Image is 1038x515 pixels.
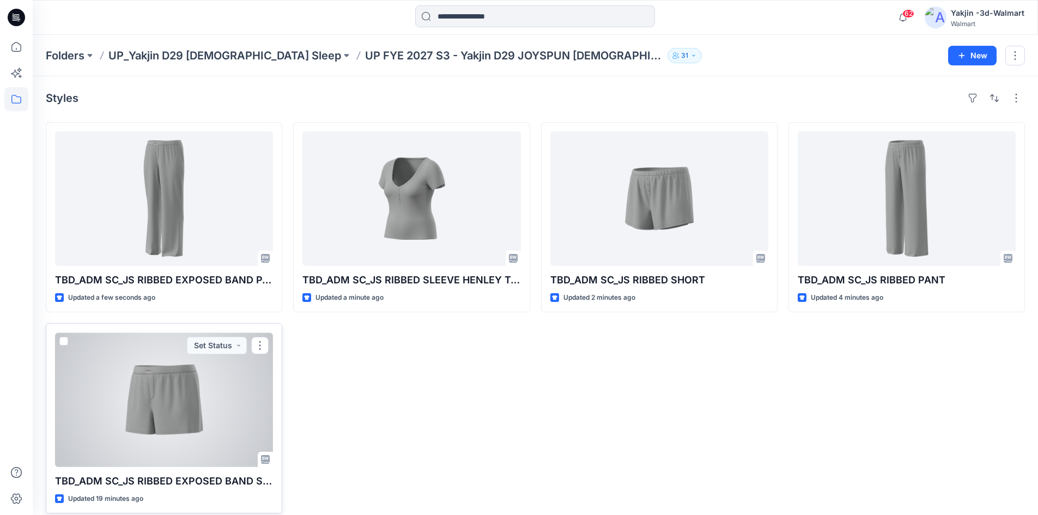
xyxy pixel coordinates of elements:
[55,332,273,467] a: TBD_ADM SC_JS RIBBED EXPOSED BAND SHORT
[550,131,768,266] a: TBD_ADM SC_JS RIBBED SHORT
[365,48,663,63] p: UP FYE 2027 S3 - Yakjin D29 JOYSPUN [DEMOGRAPHIC_DATA] Sleepwear
[55,272,273,288] p: TBD_ADM SC_JS RIBBED EXPOSED BAND PANT
[550,272,768,288] p: TBD_ADM SC_JS RIBBED SHORT
[302,272,520,288] p: TBD_ADM SC_JS RIBBED SLEEVE HENLEY TOP
[798,272,1016,288] p: TBD_ADM SC_JS RIBBED PANT
[798,131,1016,266] a: TBD_ADM SC_JS RIBBED PANT
[951,20,1024,28] div: Walmart
[302,131,520,266] a: TBD_ADM SC_JS RIBBED SLEEVE HENLEY TOP
[681,50,688,62] p: 31
[667,48,702,63] button: 31
[55,474,273,489] p: TBD_ADM SC_JS RIBBED EXPOSED BAND SHORT
[46,48,84,63] a: Folders
[563,292,635,304] p: Updated 2 minutes ago
[951,7,1024,20] div: Yakjin -3d-Walmart
[68,493,143,505] p: Updated 19 minutes ago
[811,292,883,304] p: Updated 4 minutes ago
[902,9,914,18] span: 62
[108,48,341,63] a: UP_Yakjin D29 [DEMOGRAPHIC_DATA] Sleep
[948,46,997,65] button: New
[68,292,155,304] p: Updated a few seconds ago
[315,292,384,304] p: Updated a minute ago
[925,7,946,28] img: avatar
[46,92,78,105] h4: Styles
[55,131,273,266] a: TBD_ADM SC_JS RIBBED EXPOSED BAND PANT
